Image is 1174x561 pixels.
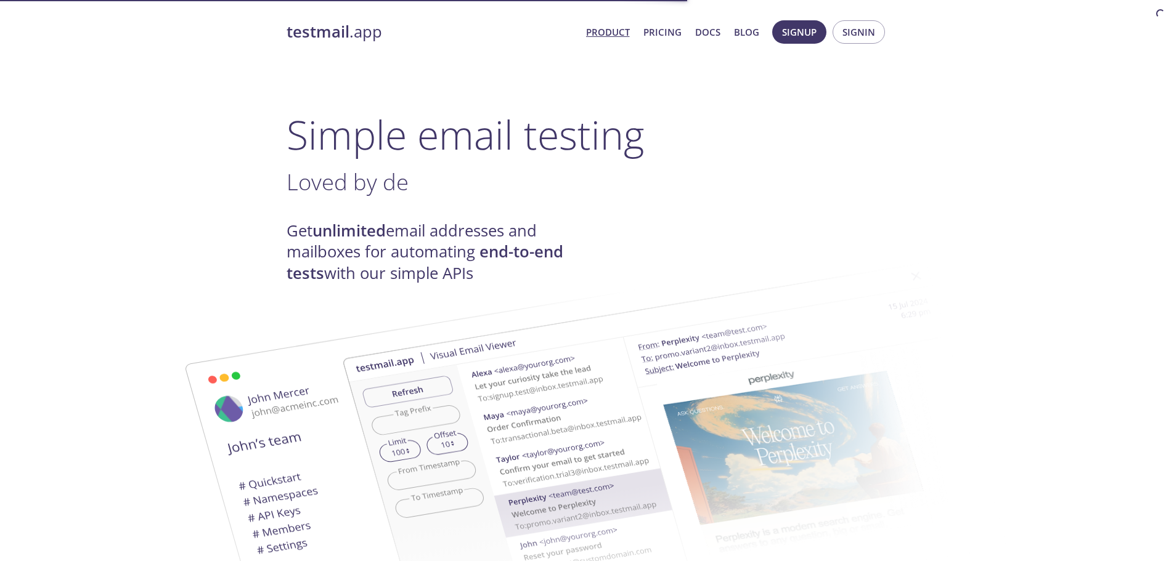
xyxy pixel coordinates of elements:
[287,166,409,197] span: Loved by de
[842,24,875,40] span: Signin
[782,24,817,40] span: Signup
[734,24,759,40] a: Blog
[586,24,630,40] a: Product
[695,24,720,40] a: Docs
[833,20,885,44] button: Signin
[287,241,563,283] strong: end-to-end tests
[287,22,576,42] a: testmail.app
[287,111,888,158] h1: Simple email testing
[287,21,349,42] strong: testmail
[287,220,587,284] h4: Get email addresses and mailboxes for automating with our simple APIs
[772,20,826,44] button: Signup
[312,220,386,241] strong: unlimited
[643,24,682,40] a: Pricing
